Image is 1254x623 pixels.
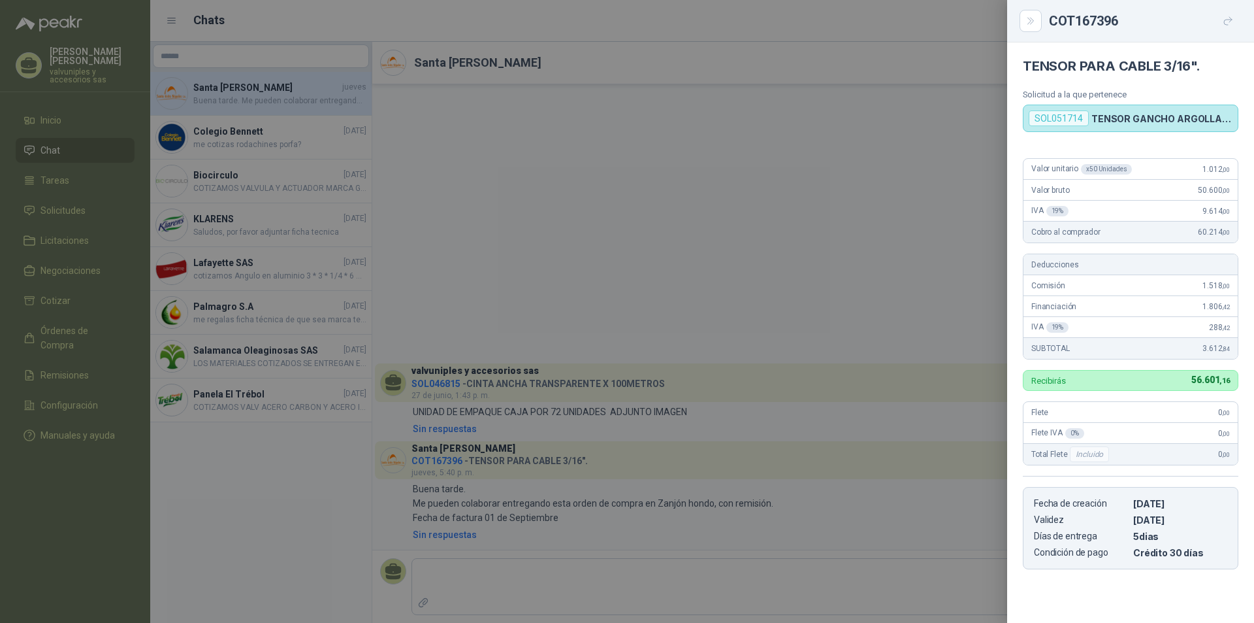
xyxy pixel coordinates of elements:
span: 50.600 [1198,186,1230,195]
div: x 50 Unidades [1081,164,1132,175]
span: ,00 [1222,451,1230,458]
span: ,42 [1222,324,1230,331]
p: Solicitud a la que pertenece [1023,90,1238,99]
p: TENSOR GANCHO ARGOLLA 3/16 GALV [1091,113,1232,124]
span: ,00 [1222,430,1230,437]
span: Deducciones [1031,260,1078,269]
span: Flete [1031,408,1048,417]
div: SOL051714 [1029,110,1089,126]
span: ,84 [1222,345,1230,352]
span: SUBTOTAL [1031,344,1070,353]
button: Close [1023,13,1038,29]
span: 56.601 [1191,375,1230,385]
p: 5 dias [1133,531,1227,542]
p: Fecha de creación [1034,498,1128,509]
span: Valor unitario [1031,164,1132,175]
p: [DATE] [1133,498,1227,509]
div: 19 % [1046,206,1069,216]
span: ,42 [1222,303,1230,311]
div: Incluido [1070,446,1109,462]
div: 0 % [1065,428,1084,439]
span: IVA [1031,322,1069,333]
span: 0 [1218,450,1230,459]
span: ,16 [1219,377,1230,385]
span: 288 [1209,323,1230,332]
p: Validez [1034,514,1128,526]
div: COT167396 [1049,10,1238,31]
span: ,00 [1222,208,1230,215]
span: 1.012 [1202,165,1230,174]
span: ,00 [1222,409,1230,416]
p: Días de entrega [1034,531,1128,542]
p: Crédito 30 días [1133,547,1227,558]
span: ,00 [1222,282,1230,290]
span: ,00 [1222,187,1230,194]
span: Flete IVA [1031,428,1084,439]
div: 19 % [1046,322,1069,333]
p: Recibirás [1031,377,1066,385]
span: 1.518 [1202,281,1230,290]
span: ,00 [1222,166,1230,173]
span: ,00 [1222,229,1230,236]
span: 1.806 [1202,302,1230,311]
span: Financiación [1031,302,1076,311]
span: 9.614 [1202,207,1230,216]
span: Total Flete [1031,446,1112,462]
p: [DATE] [1133,514,1227,526]
span: Valor bruto [1031,186,1069,195]
span: 3.612 [1202,344,1230,353]
span: 0 [1218,429,1230,438]
span: Cobro al comprador [1031,227,1100,237]
span: 60.214 [1198,227,1230,237]
span: IVA [1031,206,1069,216]
h4: TENSOR PARA CABLE 3/16". [1023,58,1238,74]
span: 0 [1218,408,1230,417]
span: Comisión [1031,281,1065,290]
p: Condición de pago [1034,547,1128,558]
